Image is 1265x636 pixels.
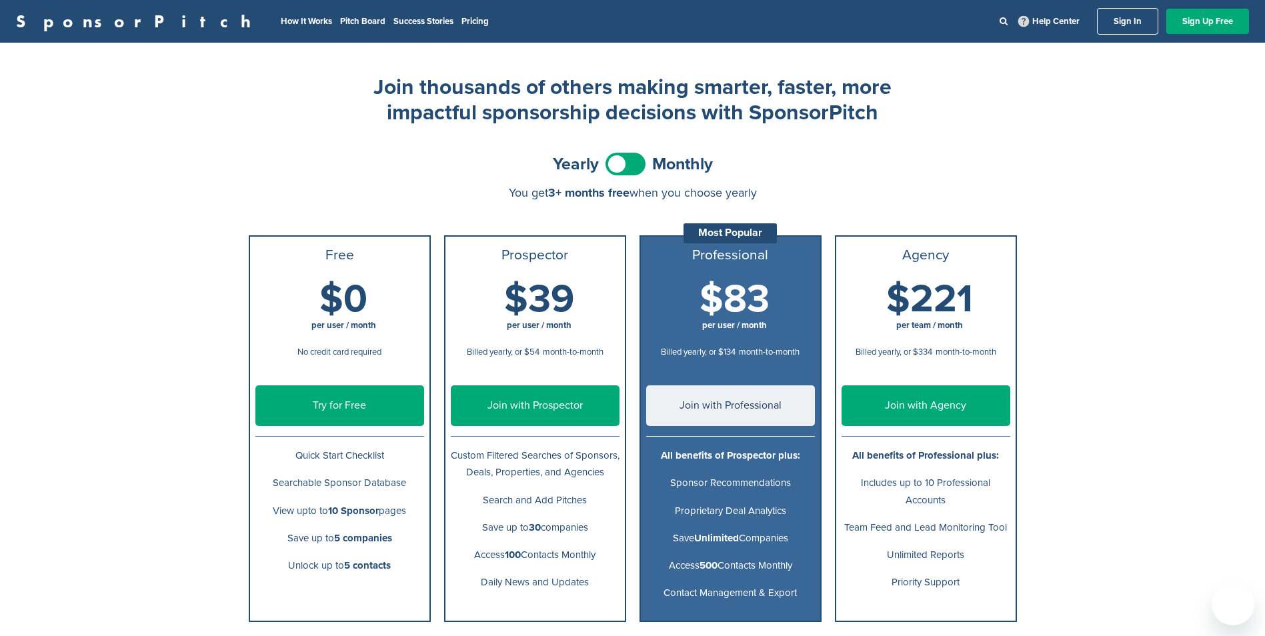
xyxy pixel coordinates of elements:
p: View upto to pages [255,503,424,519]
p: Access Contacts Monthly [451,547,619,563]
a: Pitch Board [340,16,385,27]
span: $221 [886,276,973,323]
a: Help Center [1016,13,1082,29]
a: Sign In [1097,8,1158,35]
span: Billed yearly, or $134 [661,347,736,357]
p: Daily News and Updates [451,574,619,591]
p: Contact Management & Export [646,585,815,601]
p: Custom Filtered Searches of Sponsors, Deals, Properties, and Agencies [451,447,619,481]
b: All benefits of Prospector plus: [661,449,800,461]
span: Yearly [553,156,599,173]
span: per user / month [311,320,376,331]
b: 500 [700,559,718,571]
div: You get when you choose yearly [249,186,1017,199]
b: 100 [505,549,521,561]
b: 5 contacts [344,559,391,571]
p: Includes up to 10 Professional Accounts [842,475,1010,508]
h3: Professional [646,247,815,263]
b: Unlimited [694,532,739,544]
a: Pricing [461,16,489,27]
span: Billed yearly, or $334 [856,347,932,357]
span: month-to-month [936,347,996,357]
span: Billed yearly, or $54 [467,347,539,357]
a: Try for Free [255,385,424,426]
h3: Agency [842,247,1010,263]
span: per user / month [702,320,767,331]
span: month-to-month [739,347,800,357]
b: 10 Sponsor [328,505,379,517]
a: Join with Agency [842,385,1010,426]
span: 3+ months free [548,185,629,200]
p: Save Companies [646,530,815,547]
b: 30 [529,521,541,533]
b: 5 companies [334,532,392,544]
div: Most Popular [684,223,777,243]
p: Searchable Sponsor Database [255,475,424,491]
a: Join with Professional [646,385,815,426]
h2: Join thousands of others making smarter, faster, more impactful sponsorship decisions with Sponso... [366,75,900,126]
iframe: Button to launch messaging window [1212,583,1254,625]
h3: Prospector [451,247,619,263]
p: Proprietary Deal Analytics [646,503,815,519]
p: Team Feed and Lead Monitoring Tool [842,519,1010,536]
p: Quick Start Checklist [255,447,424,464]
p: Save up to companies [451,519,619,536]
span: Monthly [652,156,713,173]
a: Join with Prospector [451,385,619,426]
p: Sponsor Recommendations [646,475,815,491]
span: $83 [700,276,770,323]
p: Priority Support [842,574,1010,591]
a: Sign Up Free [1166,9,1249,34]
b: All benefits of Professional plus: [852,449,999,461]
p: Unlimited Reports [842,547,1010,563]
span: $0 [319,276,367,323]
p: Save up to [255,530,424,547]
a: How It Works [281,16,332,27]
span: No credit card required [297,347,381,357]
span: per team / month [896,320,963,331]
p: Access Contacts Monthly [646,557,815,574]
span: month-to-month [543,347,603,357]
h3: Free [255,247,424,263]
a: SponsorPitch [16,13,259,30]
a: Success Stories [393,16,453,27]
span: $39 [504,276,574,323]
p: Unlock up to [255,557,424,574]
span: per user / month [507,320,571,331]
p: Search and Add Pitches [451,492,619,509]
